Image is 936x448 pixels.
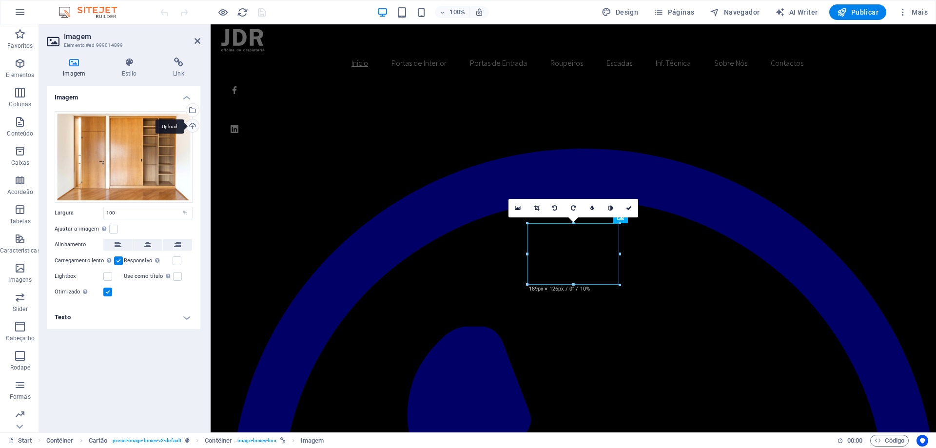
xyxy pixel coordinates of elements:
h4: Estilo [105,58,156,78]
i: Recarregar página [237,7,248,18]
span: Clique para selecionar. Clique duas vezes para editar [205,435,232,447]
span: : [854,437,856,444]
p: Formas [10,393,31,401]
label: Lightbox [55,271,103,282]
a: Selecione arquivos do gerenciador de arquivos, galeria de fotos ou faça upload de arquivo(s) [508,199,527,217]
p: Tabelas [10,217,31,225]
label: Carregamento lento [55,255,114,267]
button: Publicar [829,4,886,20]
button: Usercentrics [916,435,928,447]
a: Girar 90° para a direita [564,199,583,217]
h4: Texto [47,306,200,329]
span: Design [602,7,638,17]
span: Páginas [654,7,694,17]
button: Mais [894,4,932,20]
nav: breadcrumb [46,435,324,447]
label: Otimizado [55,286,103,298]
h6: Tempo de sessão [837,435,863,447]
p: Slider [13,305,28,313]
label: Alinhamento [55,239,103,251]
a: Girar 90° para a esquerda [546,199,564,217]
a: Escala de cinza [601,199,620,217]
p: Acordeão [7,188,33,196]
span: Publicar [837,7,878,17]
label: Responsivo [124,255,173,267]
p: Cabeçalho [6,334,35,342]
h2: Imagem [64,32,200,41]
span: Código [875,435,904,447]
h4: Imagem [47,86,200,103]
a: Upload [186,119,199,133]
div: Design (Ctrl+Alt+Y) [598,4,642,20]
div: Custom-Sliding-Closet-Doors-Awesome-3621844026-B5BLXFiSCHYyqfe_CRtAog.jpg [55,111,193,203]
p: Elementos [6,71,34,79]
span: Clique para selecionar. Clique duas vezes para editar [46,435,74,447]
button: reload [236,6,248,18]
span: . preset-image-boxes-v3-default [111,435,181,447]
button: Clique aqui para sair do modo de visualização e continuar editando [217,6,229,18]
a: Borrão [583,199,601,217]
span: AI Writer [775,7,818,17]
p: Favoritos [7,42,33,50]
span: Clique para selecionar. Clique duas vezes para editar [301,435,324,447]
i: Este elemento é uma predefinição personalizável [185,438,190,443]
button: Código [870,435,909,447]
button: AI Writer [771,4,821,20]
h4: Link [157,58,200,78]
p: Imagens [8,276,32,284]
span: Mais [898,7,928,17]
span: 00 00 [847,435,862,447]
button: Design [598,4,642,20]
button: Páginas [650,4,698,20]
span: Clique para selecionar. Clique duas vezes para editar [89,435,108,447]
label: Use como título [124,271,173,282]
span: Navegador [710,7,760,17]
button: Navegador [706,4,763,20]
i: Ao redimensionar, ajusta automaticamente o nível de zoom para caber no dispositivo escolhido. [475,8,484,17]
p: Colunas [9,100,31,108]
h6: 100% [449,6,465,18]
label: Largura [55,210,103,215]
button: 100% [435,6,469,18]
p: Caixas [11,159,30,167]
i: Este elemento está vinculado [280,438,286,443]
a: Clique para cancelar a seleção. Clique duas vezes para abrir as Páginas [8,435,32,447]
span: . image-boxes-box [236,435,276,447]
a: Confirme ( Ctrl ⏎ ) [620,199,638,217]
h3: Elemento #ed-999014899 [64,41,181,50]
a: Modo de recorte [527,199,546,217]
h4: Imagem [47,58,105,78]
p: Conteúdo [7,130,33,137]
p: Rodapé [10,364,31,371]
label: Ajustar a imagem [55,223,109,235]
img: Editor Logo [56,6,129,18]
